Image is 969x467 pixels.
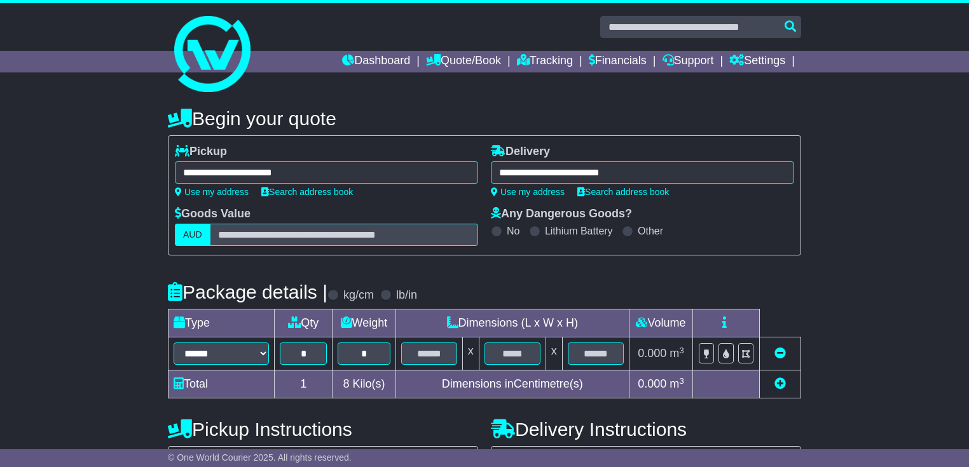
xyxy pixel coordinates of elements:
[589,51,647,72] a: Financials
[462,337,479,370] td: x
[168,419,478,440] h4: Pickup Instructions
[491,145,550,159] label: Delivery
[546,337,562,370] td: x
[426,51,501,72] a: Quote/Book
[679,346,684,355] sup: 3
[638,347,666,360] span: 0.000
[343,288,374,302] label: kg/cm
[517,51,573,72] a: Tracking
[396,288,417,302] label: lb/in
[491,207,632,221] label: Any Dangerous Goods?
[275,309,333,337] td: Qty
[774,377,786,390] a: Add new item
[261,187,353,197] a: Search address book
[491,419,801,440] h4: Delivery Instructions
[333,370,395,398] td: Kilo(s)
[774,347,786,360] a: Remove this item
[175,187,249,197] a: Use my address
[670,377,684,390] span: m
[175,145,227,159] label: Pickup
[491,187,565,197] a: Use my address
[395,309,629,337] td: Dimensions (L x W x H)
[168,452,352,463] span: © One World Courier 2025. All rights reserved.
[175,207,251,221] label: Goods Value
[342,51,410,72] a: Dashboard
[629,309,692,337] td: Volume
[545,225,613,237] label: Lithium Battery
[168,281,327,302] h4: Package details |
[663,51,714,72] a: Support
[343,377,349,390] span: 8
[168,108,801,129] h4: Begin your quote
[638,225,663,237] label: Other
[333,309,395,337] td: Weight
[577,187,669,197] a: Search address book
[507,225,519,237] label: No
[168,309,275,337] td: Type
[679,376,684,386] sup: 3
[638,377,666,390] span: 0.000
[395,370,629,398] td: Dimensions in Centimetre(s)
[670,347,684,360] span: m
[175,224,210,246] label: AUD
[275,370,333,398] td: 1
[729,51,785,72] a: Settings
[168,370,275,398] td: Total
